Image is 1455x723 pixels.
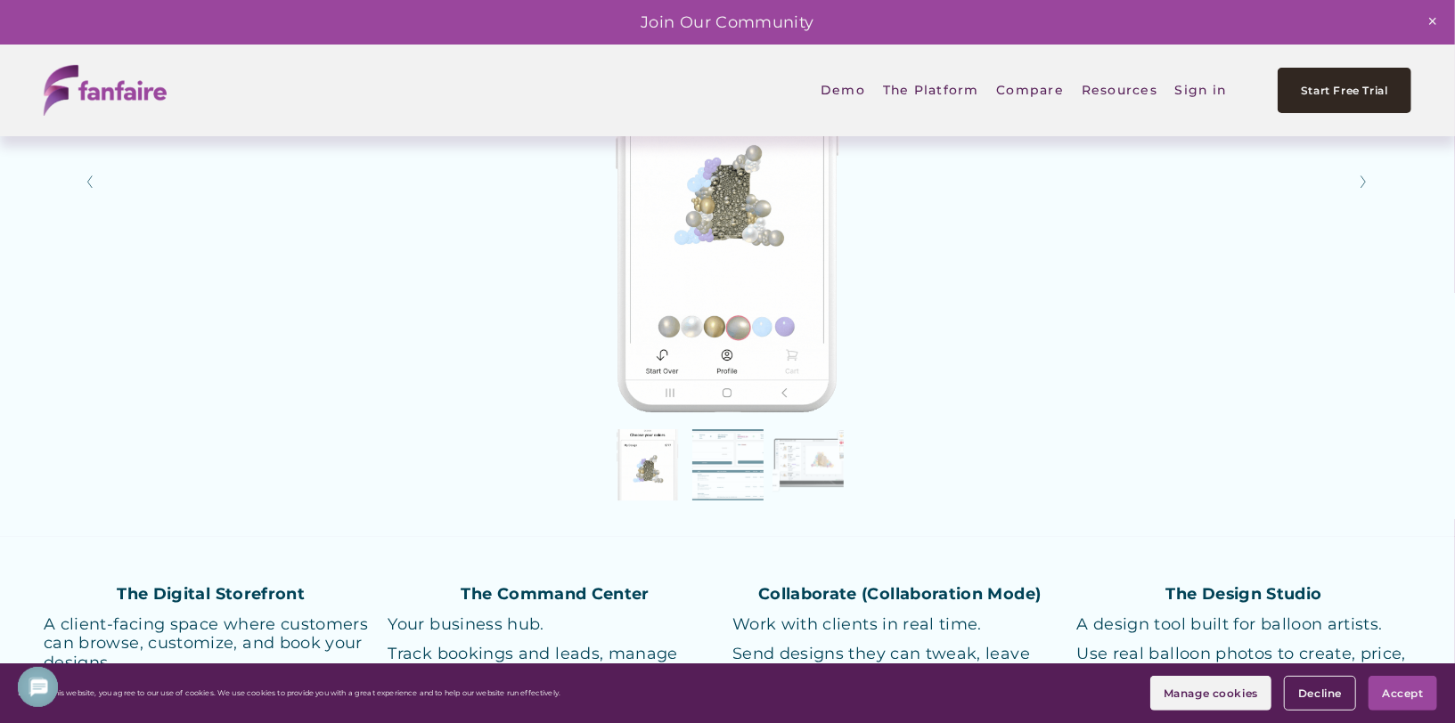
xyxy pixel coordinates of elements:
strong: The Digital Storefront [117,584,305,603]
strong: Collaborate (Collaboration Mode) [758,584,1041,603]
p: Work with clients in real time. [732,614,1067,633]
button: Accept [1369,676,1437,711]
p: Your business hub. [388,614,723,633]
button: Previous Slide [78,167,102,196]
button: Next Slide [1353,167,1377,196]
p: Track bookings and leads, manage pricing, monitor client activity, and update your storefront — a... [388,644,723,720]
button: Decline [1284,676,1356,711]
a: Demo [821,69,865,111]
a: folder dropdown [1082,69,1157,111]
span: Decline [1298,686,1342,700]
a: folder dropdown [883,69,979,111]
p: A client-facing space where customers can browse, customize, and book your designs. [44,614,379,671]
a: Compare [996,69,1064,111]
a: Start Free Trial [1278,68,1411,113]
span: Accept [1382,686,1424,700]
p: Use real balloon photos to create, price, and organize mockups. [1077,644,1412,682]
span: The Platform [883,70,979,110]
button: Manage cookies [1150,676,1271,711]
a: Sign in [1175,69,1227,111]
img: fanfaire [44,65,167,116]
span: Manage cookies [1164,686,1258,700]
p: A design tool built for balloon artists. [1077,614,1412,633]
p: Send designs they can tweak, leave notes, and explore options — all in a shared workspace that ke... [732,644,1067,720]
strong: The Design Studio [1166,584,1322,603]
strong: The Command Center [462,584,650,603]
p: By using this website, you agree to our use of cookies. We use cookies to provide you with a grea... [18,689,560,698]
span: Resources [1082,70,1157,110]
